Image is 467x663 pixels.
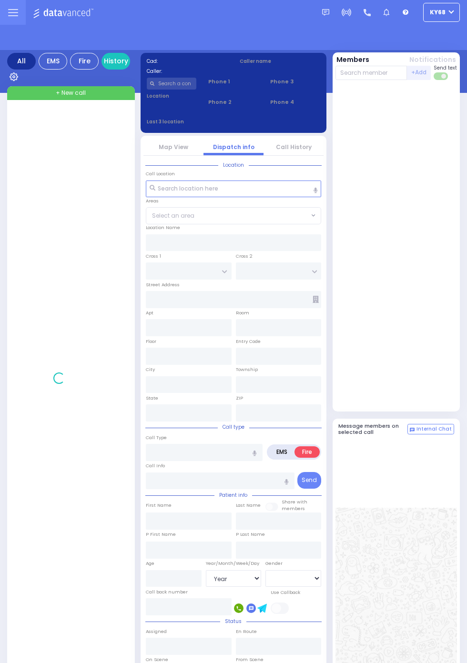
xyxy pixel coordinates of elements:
[240,58,321,65] label: Caller name
[218,423,249,431] span: Call type
[407,424,454,434] button: Internal Chat
[39,53,67,70] div: EMS
[146,281,180,288] label: Street Address
[236,531,265,538] label: P Last Name
[206,560,262,567] div: Year/Month/Week/Day
[236,366,258,373] label: Township
[146,628,167,635] label: Assigned
[430,8,446,17] span: ky68
[294,446,320,458] label: Fire
[434,71,449,81] label: Turn off text
[270,98,320,106] span: Phone 4
[410,428,415,432] img: comment-alt.png
[146,171,175,177] label: Call Location
[282,499,307,505] small: Share with
[146,589,188,595] label: Call back number
[146,181,321,198] input: Search location here
[236,656,264,663] label: From Scene
[147,78,197,90] input: Search a contact
[146,434,167,441] label: Call Type
[208,78,258,86] span: Phone 1
[423,3,460,22] button: ky68
[236,395,243,402] label: ZIP
[270,78,320,86] span: Phone 3
[146,656,168,663] label: On Scene
[271,589,300,596] label: Use Callback
[214,492,252,499] span: Patient info
[236,502,261,509] label: Last Name
[146,198,159,204] label: Areas
[269,446,295,458] label: EMS
[7,53,36,70] div: All
[213,143,254,151] a: Dispatch info
[147,68,228,75] label: Caller:
[265,560,283,567] label: Gender
[236,338,261,345] label: Entry Code
[146,531,176,538] label: P First Name
[322,9,329,16] img: message.svg
[276,143,312,151] a: Call History
[146,338,156,345] label: Floor
[146,502,172,509] label: First Name
[146,310,153,316] label: Apt
[336,55,369,65] button: Members
[236,310,249,316] label: Room
[218,161,249,169] span: Location
[146,224,180,231] label: Location Name
[70,53,99,70] div: Fire
[313,296,319,303] span: Other building occupants
[208,98,258,106] span: Phone 2
[220,618,246,625] span: Status
[409,55,456,65] button: Notifications
[159,143,188,151] a: Map View
[146,395,158,402] label: State
[146,253,161,260] label: Cross 1
[33,7,96,19] img: Logo
[434,64,457,71] span: Send text
[236,253,253,260] label: Cross 2
[146,462,165,469] label: Call Info
[146,366,155,373] label: City
[147,58,228,65] label: Cad:
[146,560,154,567] label: Age
[147,118,234,125] label: Last 3 location
[147,92,197,100] label: Location
[56,89,86,97] span: + New call
[282,505,305,512] span: members
[297,472,321,489] button: Send
[152,211,194,220] span: Select an area
[335,66,407,80] input: Search member
[338,423,408,435] h5: Message members on selected call
[416,426,452,432] span: Internal Chat
[102,53,130,70] a: History
[236,628,257,635] label: En Route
